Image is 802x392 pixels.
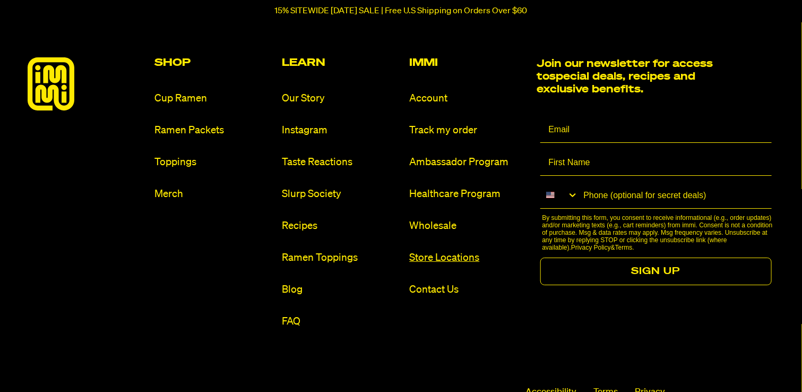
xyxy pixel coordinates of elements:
button: SIGN UP [540,258,772,285]
a: Toppings [155,155,274,169]
input: Email [540,116,772,143]
a: Terms [615,244,633,251]
button: Search Countries [540,182,579,208]
p: By submitting this form, you consent to receive informational (e.g., order updates) and/or market... [542,214,775,251]
h2: Learn [282,57,401,68]
img: immieats [28,57,74,110]
a: Healthcare Program [410,187,529,201]
a: Ramen Toppings [282,251,401,265]
img: United States [546,191,555,199]
a: Privacy Policy [571,244,611,251]
a: Slurp Society [282,187,401,201]
p: 15% SITEWIDE [DATE] SALE | Free U.S Shipping on Orders Over $60 [275,6,528,16]
a: Blog [282,283,401,297]
a: Merch [155,187,274,201]
a: Ambassador Program [410,155,529,169]
input: First Name [540,149,772,176]
a: Cup Ramen [155,91,274,106]
a: Ramen Packets [155,123,274,138]
a: Track my order [410,123,529,138]
a: Our Story [282,91,401,106]
h2: Join our newsletter for access to special deals, recipes and exclusive benefits. [537,57,720,96]
a: Account [410,91,529,106]
h2: Immi [410,57,529,68]
a: Recipes [282,219,401,233]
input: Phone (optional for secret deals) [579,182,772,208]
a: Instagram [282,123,401,138]
a: FAQ [282,314,401,329]
a: Contact Us [410,283,529,297]
a: Taste Reactions [282,155,401,169]
a: Store Locations [410,251,529,265]
h2: Shop [155,57,274,68]
a: Wholesale [410,219,529,233]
